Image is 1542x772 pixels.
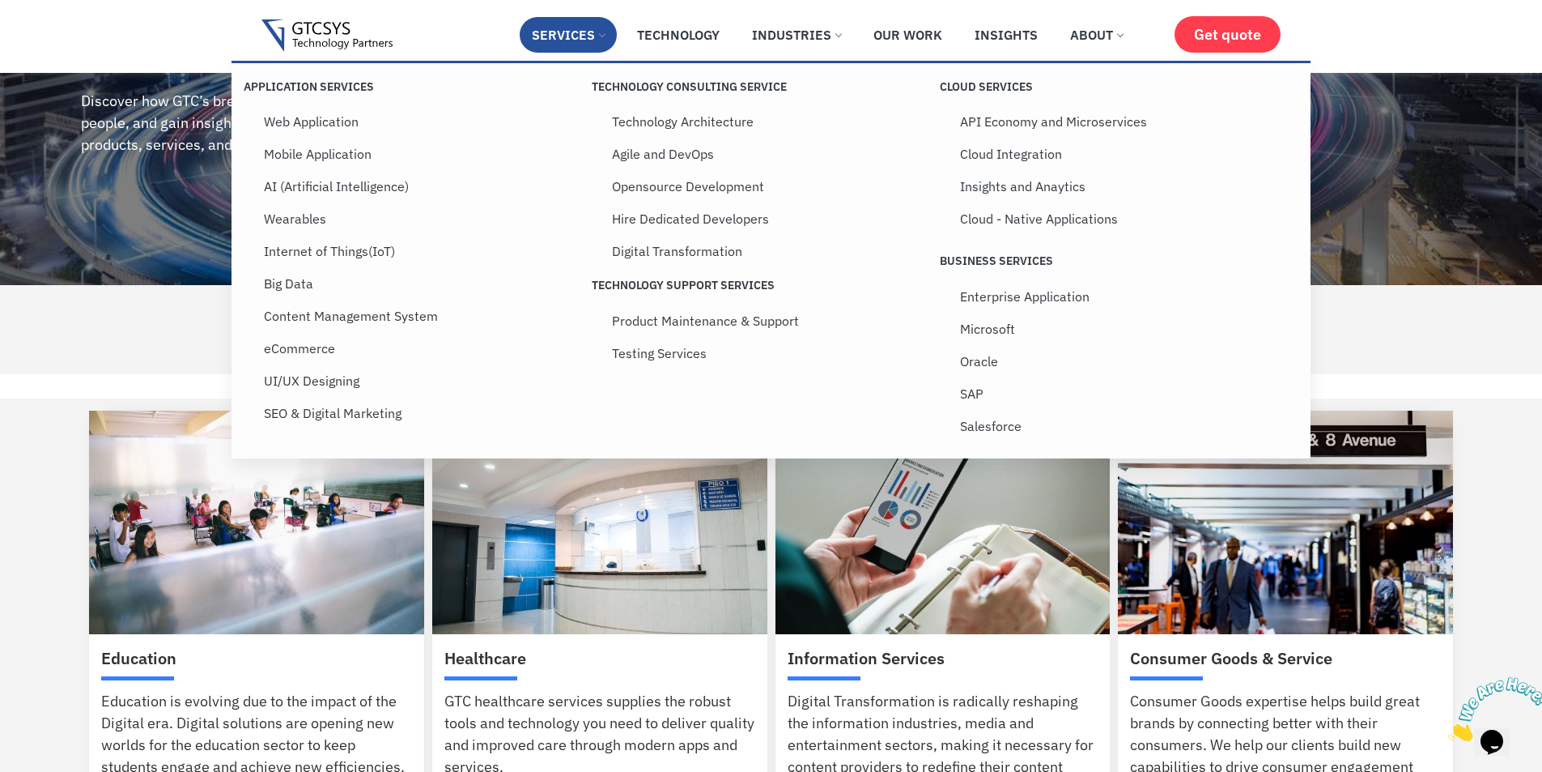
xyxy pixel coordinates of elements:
a: Technology Architecture [600,105,948,138]
a: Industries [740,17,853,53]
a: Web Application [252,105,600,138]
a: Cloud Integration [948,138,1296,170]
a: Insights [962,17,1050,53]
h2: Healthcare [444,650,755,667]
h2: Consumer Goods & Service [1130,650,1441,667]
span: Get quote [1194,26,1261,43]
a: Enterprise Application [948,280,1296,313]
a: API Economy and Microservices [948,105,1296,138]
a: SAP [948,377,1296,410]
p: Cloud Services [940,79,1288,94]
a: UI/UX Designing [252,365,600,397]
a: Get quote [1175,16,1281,53]
iframe: chat widget [1442,671,1542,748]
a: Product Maintenance & Support [600,305,948,337]
a: Digital Transformation [600,235,948,267]
a: Cloud - Native Applications [948,203,1296,235]
a: Testing Services [600,337,948,369]
p: Business Services [940,254,1288,268]
a: Salesforce [948,410,1296,442]
a: Wearables [252,203,600,235]
a: Oracle [948,345,1296,377]
a: Insights and Anaytics [948,170,1296,203]
img: education-technology-solutions [89,411,424,634]
img: healthcare-technology-solutions [432,411,767,634]
img: Gtcsys logo [261,19,393,53]
a: Agile and DevOps [600,138,948,170]
a: Services [520,17,617,53]
p: Technology Support Services [592,278,940,292]
a: Big Data [252,267,600,300]
a: Opensource Development [600,170,948,203]
a: Our Work [861,17,954,53]
h2: Information Services [788,650,1098,667]
a: Technology [625,17,732,53]
a: SEO & Digital Marketing [252,397,600,429]
img: information-service-and-publishing-solutions [775,411,1111,634]
div: Discover how GTC’s breakthrough technologies are transforming industries by providing smarter way... [81,90,912,156]
a: Hire Dedicated Developers [600,203,948,235]
a: eCommerce [252,332,600,365]
img: Chat attention grabber [6,6,107,70]
a: About [1058,17,1135,53]
p: Application Services [244,79,592,94]
a: Microsoft [948,313,1296,345]
a: Internet of Things(IoT) [252,235,600,267]
a: Mobile Application [252,138,600,170]
img: consumer-goods-technology-solutions [1118,411,1453,634]
a: Content Management System [252,300,600,332]
h2: Education [101,650,412,667]
a: AI (Artificial Intelligence) [252,170,600,203]
p: Technology Consulting Service [592,79,940,94]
